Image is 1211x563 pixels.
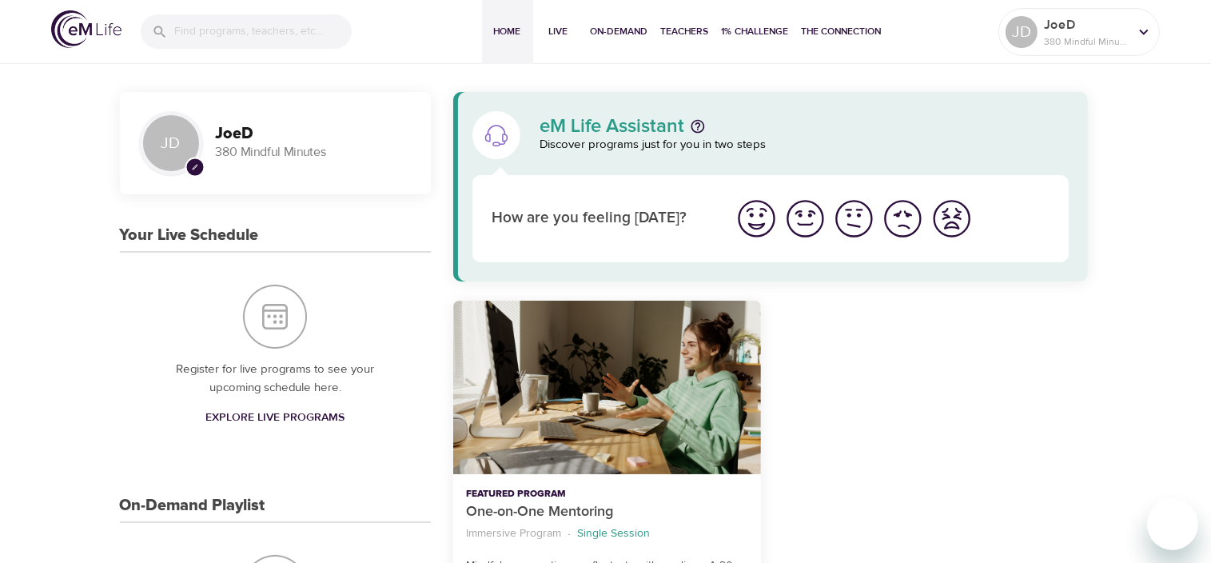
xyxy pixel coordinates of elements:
[661,23,709,40] span: Teachers
[830,194,878,243] button: I'm feeling ok
[1147,499,1198,550] iframe: Button to launch messaging window
[139,111,203,175] div: JD
[735,197,779,241] img: great
[120,226,259,245] h3: Your Live Schedule
[216,143,412,162] p: 380 Mindful Minutes
[930,197,974,241] img: worst
[927,194,976,243] button: I'm feeling worst
[484,122,509,148] img: eM Life Assistant
[577,525,650,542] p: Single Session
[466,525,561,542] p: Immersive Program
[881,197,925,241] img: bad
[205,408,345,428] span: Explore Live Programs
[152,361,399,397] p: Register for live programs to see your upcoming schedule here.
[466,501,748,523] p: One-on-One Mentoring
[722,23,789,40] span: 1% Challenge
[832,197,876,241] img: ok
[540,136,1070,154] p: Discover programs just for you in two steps
[453,301,761,474] button: One-on-One Mentoring
[488,23,527,40] span: Home
[1044,15,1129,34] p: JoeD
[243,285,307,349] img: Your Live Schedule
[783,197,827,241] img: good
[120,497,265,515] h3: On-Demand Playlist
[540,23,578,40] span: Live
[781,194,830,243] button: I'm feeling good
[466,487,748,501] p: Featured Program
[540,117,684,136] p: eM Life Assistant
[216,125,412,143] h3: JoeD
[1044,34,1129,49] p: 380 Mindful Minutes
[1006,16,1038,48] div: JD
[492,207,713,230] p: How are you feeling [DATE]?
[466,523,748,545] nav: breadcrumb
[878,194,927,243] button: I'm feeling bad
[51,10,121,48] img: logo
[568,523,571,545] li: ·
[591,23,648,40] span: On-Demand
[802,23,882,40] span: The Connection
[199,403,351,433] a: Explore Live Programs
[174,14,352,49] input: Find programs, teachers, etc...
[732,194,781,243] button: I'm feeling great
